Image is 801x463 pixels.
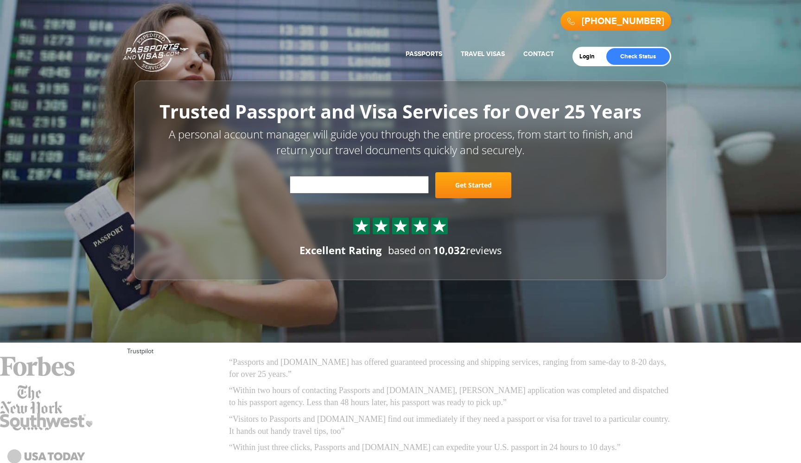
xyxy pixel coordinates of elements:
[432,219,446,233] img: Sprite St
[413,219,427,233] img: Sprite St
[406,50,442,58] a: Passports
[229,442,674,454] p: “Within just three clicks, Passports and [DOMAIN_NAME] can expedite your U.S. passport in 24 hour...
[523,50,554,58] a: Contact
[127,348,153,355] a: Trustpilot
[123,31,189,72] a: Passports & [DOMAIN_NAME]
[579,53,601,60] a: Login
[229,357,674,380] p: “Passports and [DOMAIN_NAME] has offered guaranteed processing and shipping services, ranging fro...
[229,385,674,408] p: “Within two hours of contacting Passports and [DOMAIN_NAME], [PERSON_NAME] application was comple...
[433,243,466,257] strong: 10,032
[155,126,646,158] p: A personal account manager will guide you through the entire process, from start to finish, and r...
[388,243,431,257] span: based on
[435,172,511,198] a: Get Started
[374,219,388,233] img: Sprite St
[433,243,502,257] span: reviews
[299,243,381,257] div: Excellent Rating
[355,219,369,233] img: Sprite St
[606,48,670,65] a: Check Status
[461,50,505,58] a: Travel Visas
[155,101,646,122] h1: Trusted Passport and Visa Services for Over 25 Years
[229,413,674,437] p: “Visitors to Passports and [DOMAIN_NAME] find out immediately if they need a passport or visa for...
[394,219,407,233] img: Sprite St
[582,16,664,27] a: [PHONE_NUMBER]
